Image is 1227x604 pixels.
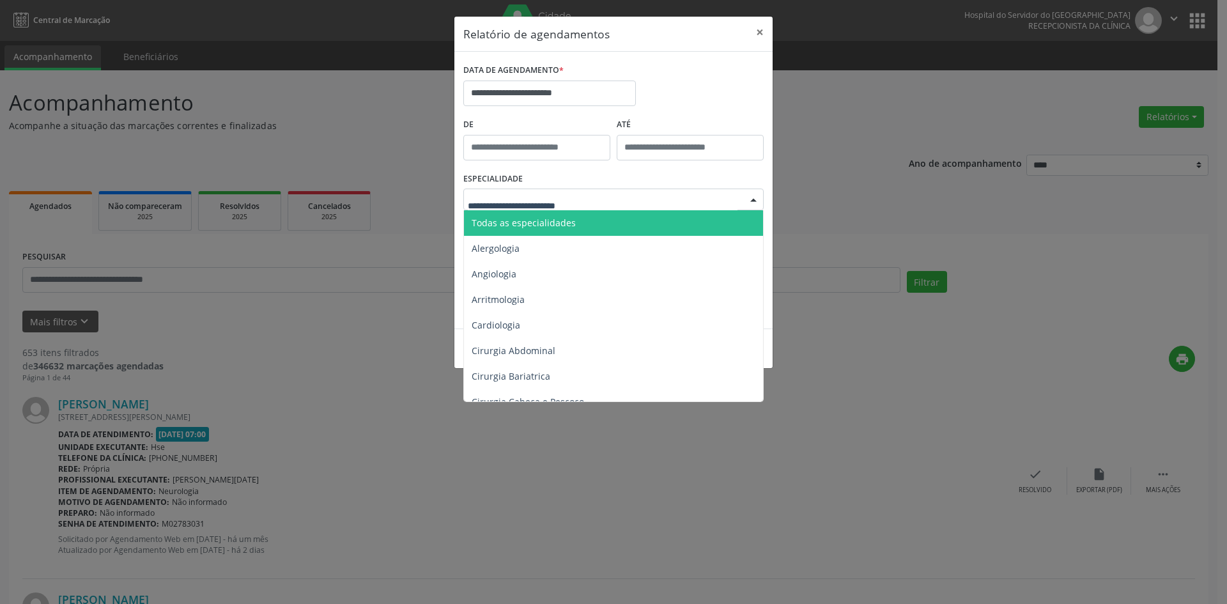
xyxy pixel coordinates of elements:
[617,115,764,135] label: ATÉ
[463,169,523,189] label: ESPECIALIDADE
[463,115,610,135] label: De
[472,370,550,382] span: Cirurgia Bariatrica
[472,345,555,357] span: Cirurgia Abdominal
[472,268,516,280] span: Angiologia
[472,242,520,254] span: Alergologia
[472,396,584,408] span: Cirurgia Cabeça e Pescoço
[472,319,520,331] span: Cardiologia
[472,217,576,229] span: Todas as especialidades
[463,61,564,81] label: DATA DE AGENDAMENTO
[747,17,773,48] button: Close
[472,293,525,306] span: Arritmologia
[463,26,610,42] h5: Relatório de agendamentos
